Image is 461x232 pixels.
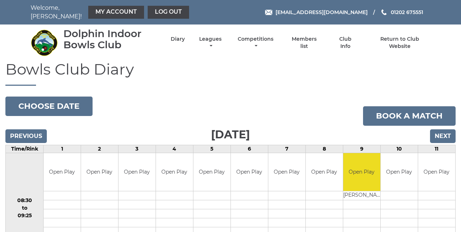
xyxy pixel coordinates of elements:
[5,129,47,143] input: Previous
[268,153,305,191] td: Open Play
[88,6,144,19] a: My Account
[363,106,456,126] a: Book a match
[31,4,191,21] nav: Welcome, [PERSON_NAME]!
[118,153,156,191] td: Open Play
[81,153,118,191] td: Open Play
[6,145,44,153] td: Time/Rink
[31,29,58,56] img: Dolphin Indoor Bowls Club
[381,153,418,191] td: Open Play
[306,153,343,191] td: Open Play
[156,145,193,153] td: 4
[171,36,185,43] a: Diary
[380,8,423,16] a: Phone us 01202 675551
[268,145,305,153] td: 7
[418,145,455,153] td: 11
[44,145,81,153] td: 1
[381,9,386,15] img: Phone us
[81,145,118,153] td: 2
[265,10,272,15] img: Email
[5,61,456,86] h1: Bowls Club Diary
[231,153,268,191] td: Open Play
[288,36,321,50] a: Members list
[148,6,189,19] a: Log out
[193,153,230,191] td: Open Play
[44,153,81,191] td: Open Play
[343,145,380,153] td: 9
[305,145,343,153] td: 8
[5,97,93,116] button: Choose date
[334,36,357,50] a: Club Info
[63,28,158,50] div: Dolphin Indoor Bowls Club
[156,153,193,191] td: Open Play
[380,145,418,153] td: 10
[118,145,156,153] td: 3
[230,145,268,153] td: 6
[370,36,430,50] a: Return to Club Website
[265,8,368,16] a: Email [EMAIL_ADDRESS][DOMAIN_NAME]
[343,191,380,200] td: [PERSON_NAME]
[430,129,456,143] input: Next
[236,36,275,50] a: Competitions
[197,36,223,50] a: Leagues
[276,9,368,15] span: [EMAIL_ADDRESS][DOMAIN_NAME]
[391,9,423,15] span: 01202 675551
[343,153,380,191] td: Open Play
[193,145,230,153] td: 5
[418,153,455,191] td: Open Play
